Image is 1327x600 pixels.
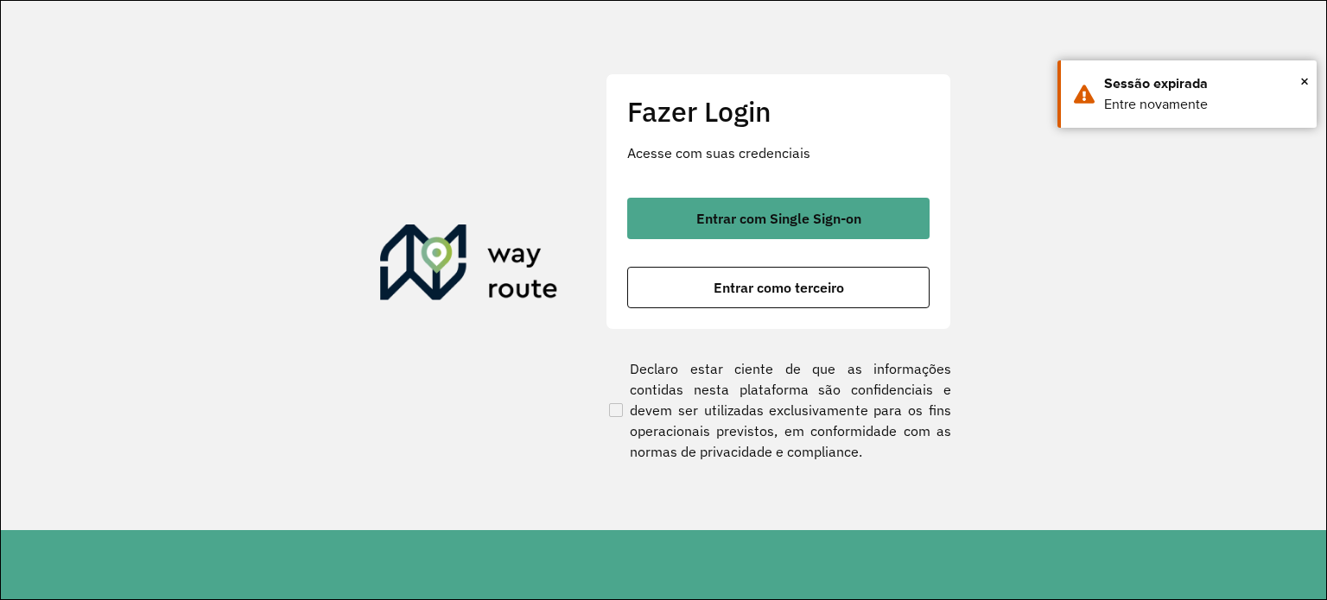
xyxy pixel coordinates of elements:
span: Entrar como terceiro [714,281,844,294]
button: button [627,198,930,239]
button: button [627,267,930,308]
h2: Fazer Login [627,95,930,128]
img: Roteirizador AmbevTech [380,224,558,307]
div: Entre novamente [1104,94,1304,115]
span: Entrar com Single Sign-on [696,212,861,225]
label: Declaro estar ciente de que as informações contidas nesta plataforma são confidenciais e devem se... [606,358,951,462]
p: Acesse com suas credenciais [627,142,930,163]
button: Close [1300,68,1309,94]
div: Sessão expirada [1104,73,1304,94]
span: × [1300,68,1309,94]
